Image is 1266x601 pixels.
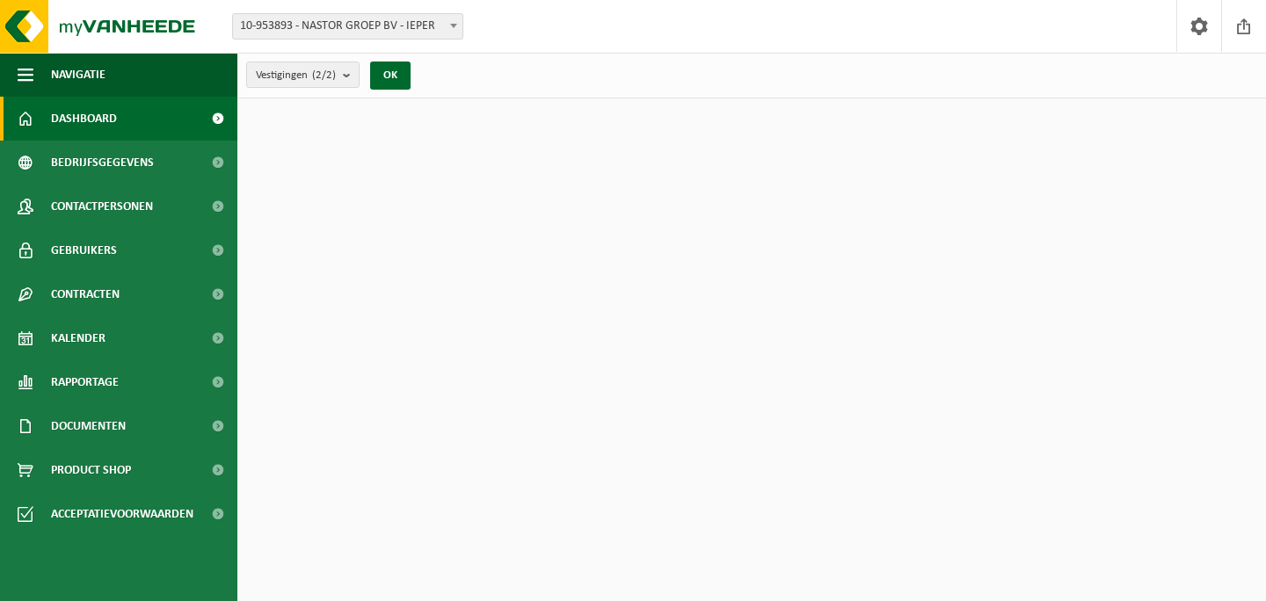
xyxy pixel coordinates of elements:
span: Kalender [51,316,105,360]
button: Vestigingen(2/2) [246,62,360,88]
span: 10-953893 - NASTOR GROEP BV - IEPER [233,14,462,39]
count: (2/2) [312,69,336,81]
span: Bedrijfsgegevens [51,141,154,185]
span: 10-953893 - NASTOR GROEP BV - IEPER [232,13,463,40]
span: Contracten [51,272,120,316]
span: Vestigingen [256,62,336,89]
button: OK [370,62,411,90]
span: Acceptatievoorwaarden [51,492,193,536]
span: Dashboard [51,97,117,141]
span: Documenten [51,404,126,448]
span: Rapportage [51,360,119,404]
span: Gebruikers [51,228,117,272]
span: Navigatie [51,53,105,97]
span: Contactpersonen [51,185,153,228]
span: Product Shop [51,448,131,492]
